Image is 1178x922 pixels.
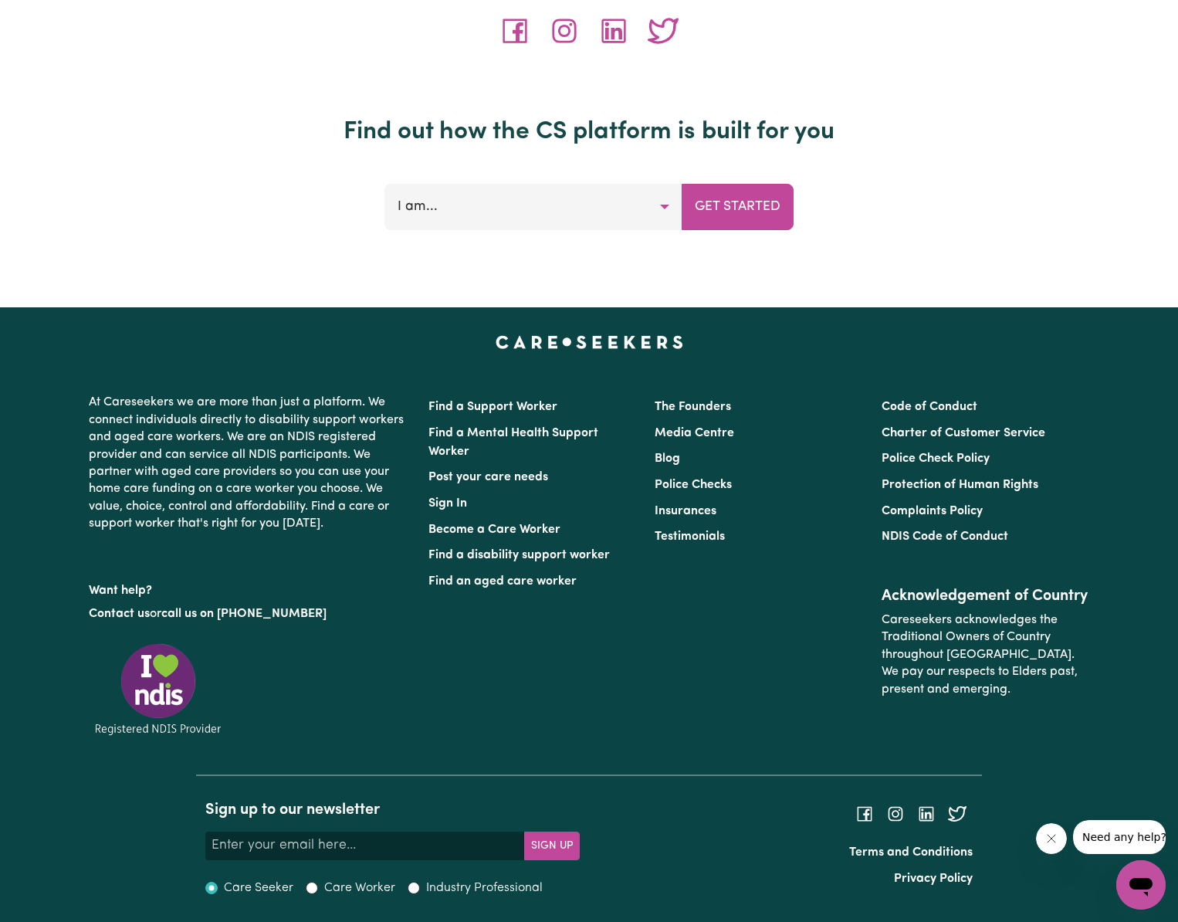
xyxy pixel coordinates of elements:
a: Connect with Careseekers on Facebook [490,24,540,36]
a: Contact us [89,608,150,620]
a: Protection of Human Rights [882,479,1038,491]
a: Careseekers home page [496,335,683,347]
a: Blog [655,453,680,465]
p: or [89,599,410,629]
a: Police Checks [655,479,732,491]
label: Care Seeker [224,879,293,897]
a: Connect with Careseekers on Twitter [638,24,688,36]
p: At Careseekers we are more than just a platform. We connect individuals directly to disability su... [89,388,410,538]
h2: Sign up to our newsletter [205,801,580,819]
a: NDIS Code of Conduct [882,530,1008,543]
iframe: Close message [1036,823,1067,854]
a: Complaints Policy [882,505,983,517]
a: Insurances [655,505,716,517]
a: Police Check Policy [882,453,990,465]
p: Want help? [89,576,410,599]
a: Find a disability support worker [428,549,610,561]
label: Industry Professional [426,879,543,897]
button: I am... [384,184,682,230]
p: Careseekers acknowledges the Traditional Owners of Country throughout [GEOGRAPHIC_DATA]. We pay o... [882,605,1089,704]
iframe: Message from company [1073,820,1166,854]
a: Terms and Conditions [849,846,973,859]
a: Testimonials [655,530,725,543]
a: Sign In [428,497,467,510]
a: Find an aged care worker [428,575,577,588]
a: The Founders [655,401,731,413]
a: Connect with Careseekers on Instagram [540,24,589,36]
span: Need any help? [9,11,93,23]
label: Care Worker [324,879,395,897]
h2: Acknowledgement of Country [882,587,1089,605]
a: Code of Conduct [882,401,977,413]
a: Charter of Customer Service [882,427,1045,439]
a: Find a Mental Health Support Worker [428,427,598,458]
a: Post your care needs [428,471,548,483]
a: Connect with Careseekers on LinkedIn [589,24,638,36]
a: Follow Careseekers on Facebook [855,808,874,820]
a: Find a Support Worker [428,401,557,413]
a: Follow Careseekers on Twitter [948,808,966,820]
button: Get Started [682,184,794,230]
iframe: Button to launch messaging window [1116,860,1166,910]
a: Follow Careseekers on LinkedIn [917,808,936,820]
input: Enter your email here... [205,832,525,859]
a: Follow Careseekers on Instagram [886,808,905,820]
a: Become a Care Worker [428,524,560,536]
a: call us on [PHONE_NUMBER] [161,608,327,620]
img: Registered NDIS provider [89,641,228,737]
h2: Find out how the CS platform is built for you [89,117,1089,147]
a: Privacy Policy [894,873,973,885]
button: Subscribe [524,832,580,859]
a: Media Centre [655,427,734,439]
